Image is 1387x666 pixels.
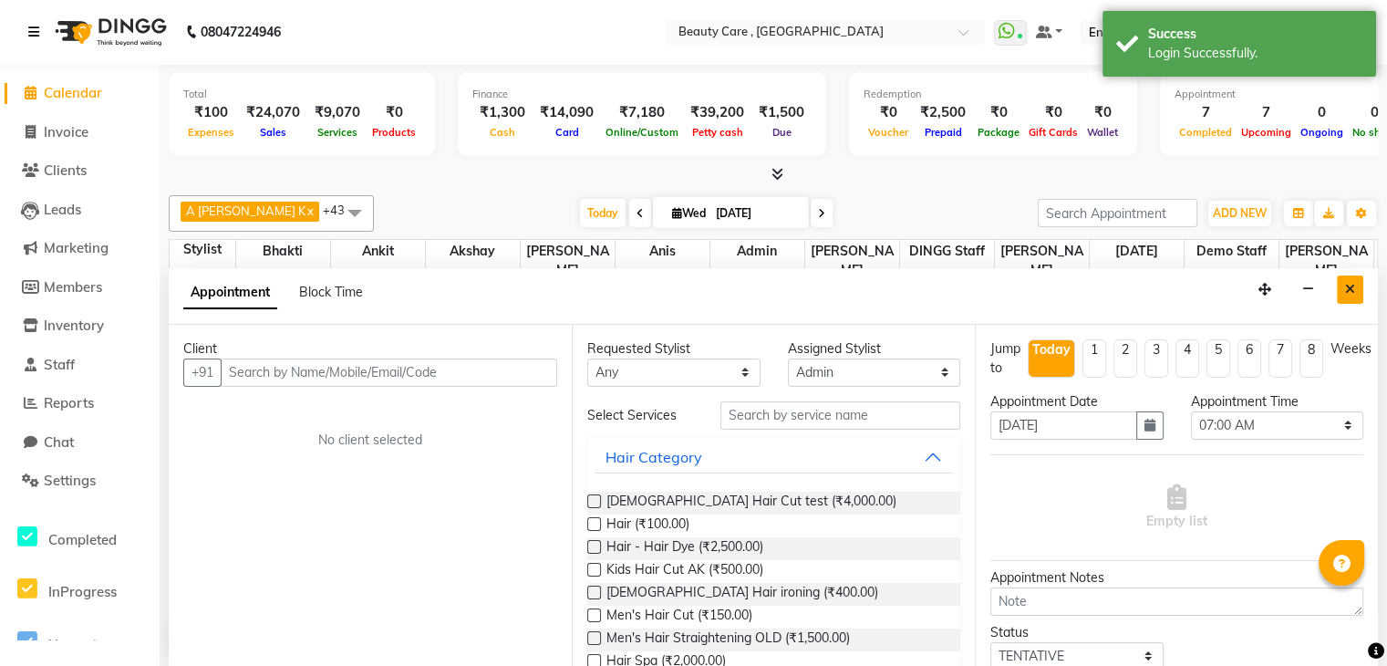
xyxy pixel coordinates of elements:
[5,277,155,298] a: Members
[44,123,88,140] span: Invoice
[1024,102,1082,123] div: ₹0
[44,84,102,101] span: Calendar
[606,583,878,606] span: [DEMOGRAPHIC_DATA] Hair ironing (₹400.00)
[472,87,812,102] div: Finance
[601,102,683,123] div: ₹7,180
[973,102,1024,123] div: ₹0
[1237,339,1261,378] li: 6
[606,515,689,537] span: Hair (₹100.00)
[44,278,102,296] span: Members
[1144,339,1168,378] li: 3
[900,240,994,263] span: DINGG Staff
[606,537,763,560] span: Hair - Hair Dye (₹2,500.00)
[1330,339,1371,359] div: Weeks
[44,239,109,256] span: Marketing
[1175,339,1199,378] li: 4
[5,161,155,182] a: Clients
[426,240,520,263] span: Akshay
[580,199,626,227] span: Today
[1146,484,1207,531] span: Empty list
[472,102,533,123] div: ₹1,300
[331,240,425,263] span: Ankit
[44,356,75,373] span: Staff
[307,102,367,123] div: ₹9,070
[48,636,113,653] span: Upcoming
[521,240,615,282] span: [PERSON_NAME]
[990,411,1137,440] input: yyyy-mm-dd
[574,406,707,425] div: Select Services
[1237,102,1296,123] div: 7
[805,240,899,282] span: [PERSON_NAME]
[1082,126,1123,139] span: Wallet
[44,394,94,411] span: Reports
[1337,276,1363,304] button: Close
[183,87,420,102] div: Total
[5,393,155,414] a: Reports
[710,200,802,227] input: 2025-10-01
[751,102,812,123] div: ₹1,500
[606,446,702,468] div: Hair Category
[305,203,314,218] a: x
[183,126,239,139] span: Expenses
[551,126,584,139] span: Card
[367,102,420,123] div: ₹0
[587,339,761,359] div: Requested Stylist
[688,126,748,139] span: Petty cash
[367,126,420,139] span: Products
[1279,240,1373,282] span: [PERSON_NAME]
[170,240,235,259] div: Stylist
[47,6,171,57] img: logo
[44,317,104,334] span: Inventory
[48,583,117,600] span: InProgress
[1185,240,1278,263] span: Demo staff
[864,87,1123,102] div: Redemption
[1268,339,1292,378] li: 7
[864,102,913,123] div: ₹0
[5,355,155,376] a: Staff
[1082,102,1123,123] div: ₹0
[683,102,751,123] div: ₹39,200
[5,471,155,492] a: Settings
[299,284,363,300] span: Block Time
[1175,102,1237,123] div: 7
[1148,44,1362,63] div: Login Successfully.
[720,401,960,430] input: Search by service name
[44,433,74,451] span: Chat
[323,203,358,217] span: +43
[1175,126,1237,139] span: Completed
[44,201,81,218] span: Leads
[236,240,330,263] span: Bhakti
[1191,392,1364,411] div: Appointment Time
[1024,126,1082,139] span: Gift Cards
[768,126,796,139] span: Due
[973,126,1024,139] span: Package
[183,359,222,387] button: +91
[313,126,362,139] span: Services
[606,606,752,629] span: Men's Hair Cut (₹150.00)
[990,339,1020,378] div: Jump to
[595,441,953,473] button: Hair Category
[48,531,117,548] span: Completed
[186,203,305,218] span: A [PERSON_NAME] K
[1296,102,1348,123] div: 0
[183,102,239,123] div: ₹100
[5,238,155,259] a: Marketing
[5,316,155,337] a: Inventory
[913,102,973,123] div: ₹2,500
[601,126,683,139] span: Online/Custom
[606,492,896,515] span: [DEMOGRAPHIC_DATA] Hair Cut test (₹4,000.00)
[1032,340,1071,359] div: Today
[255,126,291,139] span: Sales
[990,392,1164,411] div: Appointment Date
[44,472,96,489] span: Settings
[995,240,1089,282] span: [PERSON_NAME]
[1038,199,1197,227] input: Search Appointment
[239,102,307,123] div: ₹24,070
[1237,126,1296,139] span: Upcoming
[1113,339,1137,378] li: 2
[201,6,281,57] b: 08047224946
[5,83,155,104] a: Calendar
[44,161,87,179] span: Clients
[227,431,513,450] div: No client selected
[183,339,557,359] div: Client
